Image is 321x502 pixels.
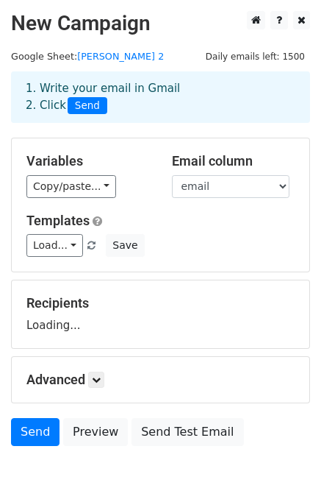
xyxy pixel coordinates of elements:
a: Daily emails left: 1500 [201,51,310,62]
a: Copy/paste... [26,175,116,198]
h5: Advanced [26,372,295,388]
button: Save [106,234,144,257]
h5: Variables [26,153,150,169]
a: [PERSON_NAME] 2 [77,51,164,62]
a: Templates [26,213,90,228]
h5: Recipients [26,295,295,311]
h5: Email column [172,153,295,169]
small: Google Sheet: [11,51,164,62]
div: 1. Write your email in Gmail 2. Click [15,80,306,114]
a: Load... [26,234,83,257]
a: Send [11,418,59,446]
a: Preview [63,418,128,446]
a: Send Test Email [131,418,243,446]
div: Loading... [26,295,295,333]
h2: New Campaign [11,11,310,36]
span: Send [68,97,107,115]
span: Daily emails left: 1500 [201,49,310,65]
